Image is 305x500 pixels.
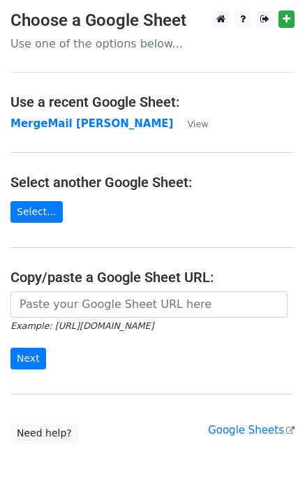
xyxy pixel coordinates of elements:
[10,269,295,286] h4: Copy/paste a Google Sheet URL:
[10,321,154,331] small: Example: [URL][DOMAIN_NAME]
[10,94,295,110] h4: Use a recent Google Sheet:
[10,422,78,444] a: Need help?
[208,424,295,436] a: Google Sheets
[10,36,295,51] p: Use one of the options below...
[187,119,208,129] small: View
[173,117,208,130] a: View
[10,174,295,191] h4: Select another Google Sheet:
[10,117,173,130] a: MergeMail [PERSON_NAME]
[10,201,63,223] a: Select...
[10,291,288,318] input: Paste your Google Sheet URL here
[10,348,46,369] input: Next
[10,10,295,31] h3: Choose a Google Sheet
